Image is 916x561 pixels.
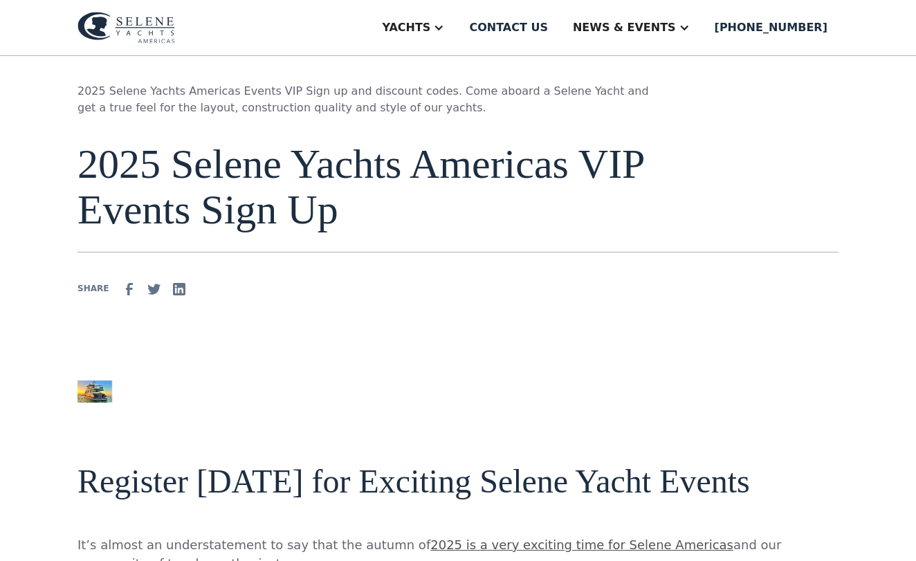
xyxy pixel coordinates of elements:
div: Yachts [382,19,430,36]
div: News & EVENTS [573,19,676,36]
h2: Register [DATE] for Exciting Selene Yacht Events [77,463,839,500]
a: 2025 is a very exciting time for Selene Americas [430,537,733,552]
img: facebook [121,281,138,297]
div: [PHONE_NUMBER] [715,19,827,36]
div: Contact us [469,19,548,36]
div: SHARE [77,282,109,295]
img: Twitter [146,281,163,297]
p: 2025 Selene Yachts Americas Events VIP Sign up and discount codes. Come aboard a Selene Yacht and... [77,83,653,116]
img: Linkedin [171,281,187,297]
h1: 2025 Selene Yachts Americas VIP Events Sign Up [77,141,653,232]
img: logo [77,12,175,44]
img: 2025 Selene Yachts Americas VIP Events Sign Up [77,380,112,403]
